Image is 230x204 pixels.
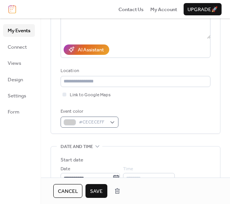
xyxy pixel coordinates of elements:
span: Cancel [58,188,78,195]
a: Views [3,57,35,69]
span: Date [61,165,70,173]
span: Time [123,165,133,173]
span: Form [8,108,20,116]
span: Link to Google Maps [70,91,111,99]
span: Upgrade 🚀 [187,6,218,13]
button: AI Assistant [64,44,109,54]
button: Cancel [53,184,82,198]
span: Settings [8,92,26,100]
span: #CECECEFF [79,118,106,126]
span: Contact Us [118,6,144,13]
a: Connect [3,41,35,53]
a: My Account [150,5,177,13]
a: My Events [3,24,35,36]
div: Location [61,67,209,75]
button: Upgrade🚀 [184,3,222,15]
div: AI Assistant [78,46,104,54]
a: Settings [3,89,35,102]
span: Design [8,76,23,84]
span: Save [90,188,103,195]
span: Views [8,59,21,67]
a: Form [3,105,35,118]
a: Contact Us [118,5,144,13]
span: Connect [8,43,27,51]
div: Start date [61,156,83,164]
div: Event color [61,108,117,115]
span: My Events [8,27,30,35]
img: logo [8,5,16,13]
a: Design [3,73,35,86]
span: Date and time [61,143,93,151]
button: Save [85,184,107,198]
span: My Account [150,6,177,13]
